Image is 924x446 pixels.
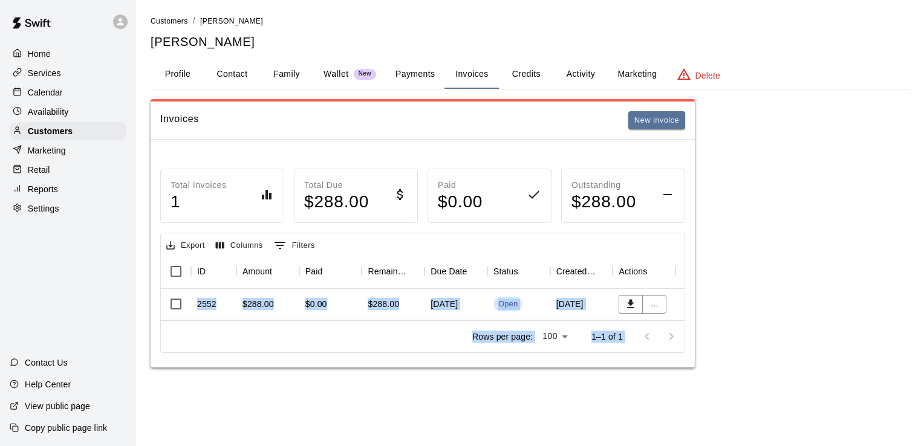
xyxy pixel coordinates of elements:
[305,254,323,288] div: Paid
[197,298,216,310] div: 2552
[151,60,909,89] div: basic tabs example
[25,400,90,412] p: View public page
[206,263,223,280] button: Sort
[10,64,126,82] a: Services
[25,378,71,390] p: Help Center
[538,328,572,345] div: 100
[160,111,199,130] h6: Invoices
[571,179,636,192] p: Outstanding
[28,164,50,176] p: Retail
[191,254,236,288] div: ID
[200,17,263,25] span: [PERSON_NAME]
[193,15,195,27] li: /
[550,289,613,320] div: [DATE]
[151,34,909,50] h5: [PERSON_NAME]
[438,192,483,213] h4: $ 0.00
[518,263,535,280] button: Sort
[10,161,126,179] a: Retail
[695,69,720,82] p: Delete
[425,289,487,320] div: [DATE]
[438,179,483,192] p: Paid
[608,60,666,89] button: Marketing
[304,192,369,213] h4: $ 288.00
[163,236,208,255] button: Export
[272,263,289,280] button: Sort
[431,254,467,288] div: Due Date
[151,17,188,25] span: Customers
[647,263,664,280] button: Sort
[10,122,126,140] a: Customers
[151,60,205,89] button: Profile
[628,111,685,130] button: New invoice
[498,299,518,310] div: Open
[25,422,107,434] p: Copy public page link
[171,179,227,192] p: Total Invoices
[354,70,376,78] span: New
[28,144,66,157] p: Marketing
[556,254,596,288] div: Created On
[472,331,533,343] p: Rows per page:
[242,254,272,288] div: Amount
[619,295,643,314] button: Download PDF
[28,202,59,215] p: Settings
[493,254,518,288] div: Status
[386,60,444,89] button: Payments
[408,263,425,280] button: Sort
[242,298,274,310] div: $288.00
[591,331,623,343] p: 1–1 of 1
[362,254,425,288] div: Remaining
[596,263,613,280] button: Sort
[368,254,408,288] div: Remaining
[553,60,608,89] button: Activity
[28,48,51,60] p: Home
[271,236,318,255] button: Show filters
[467,263,484,280] button: Sort
[151,16,188,25] a: Customers
[10,83,126,102] a: Calendar
[236,254,299,288] div: Amount
[619,254,647,288] div: Actions
[642,295,666,314] button: ...
[299,254,362,288] div: Paid
[28,86,63,99] p: Calendar
[613,254,675,288] div: Actions
[171,192,227,213] h4: 1
[10,180,126,198] a: Reports
[213,236,266,255] button: Select columns
[28,125,73,137] p: Customers
[322,263,339,280] button: Sort
[550,254,613,288] div: Created On
[10,199,126,218] a: Settings
[499,60,553,89] button: Credits
[368,298,399,310] div: $288.00
[444,60,499,89] button: Invoices
[28,106,69,118] p: Availability
[324,68,349,80] p: Wallet
[10,141,126,160] a: Marketing
[151,15,909,28] nav: breadcrumb
[28,67,61,79] p: Services
[10,45,126,63] a: Home
[25,357,68,369] p: Contact Us
[305,298,327,310] div: $0.00
[205,60,259,89] button: Contact
[10,103,126,121] a: Availability
[197,254,206,288] div: ID
[28,183,58,195] p: Reports
[571,192,636,213] h4: $ 288.00
[425,254,487,288] div: Due Date
[304,179,369,192] p: Total Due
[487,254,550,288] div: Status
[259,60,314,89] button: Family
